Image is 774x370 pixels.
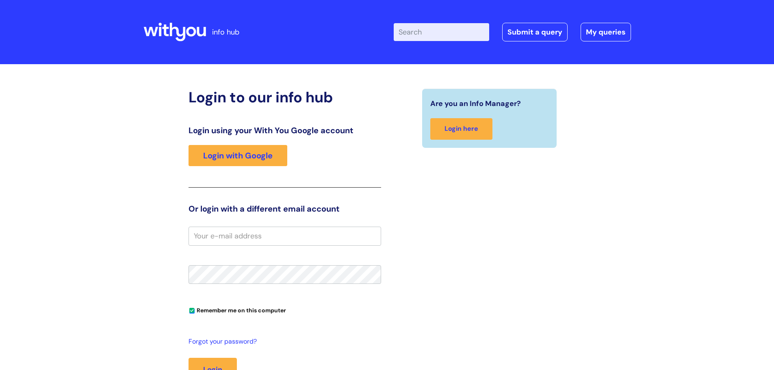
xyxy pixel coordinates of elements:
a: Submit a query [502,23,568,41]
a: Login here [430,118,492,140]
input: Your e-mail address [189,227,381,245]
input: Search [394,23,489,41]
h3: Or login with a different email account [189,204,381,214]
p: info hub [212,26,239,39]
span: Are you an Info Manager? [430,97,521,110]
label: Remember me on this computer [189,305,286,314]
a: My queries [581,23,631,41]
a: Forgot your password? [189,336,377,348]
h3: Login using your With You Google account [189,125,381,135]
div: You can uncheck this option if you're logging in from a shared device [189,303,381,316]
a: Login with Google [189,145,287,166]
input: Remember me on this computer [189,308,195,314]
h2: Login to our info hub [189,89,381,106]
